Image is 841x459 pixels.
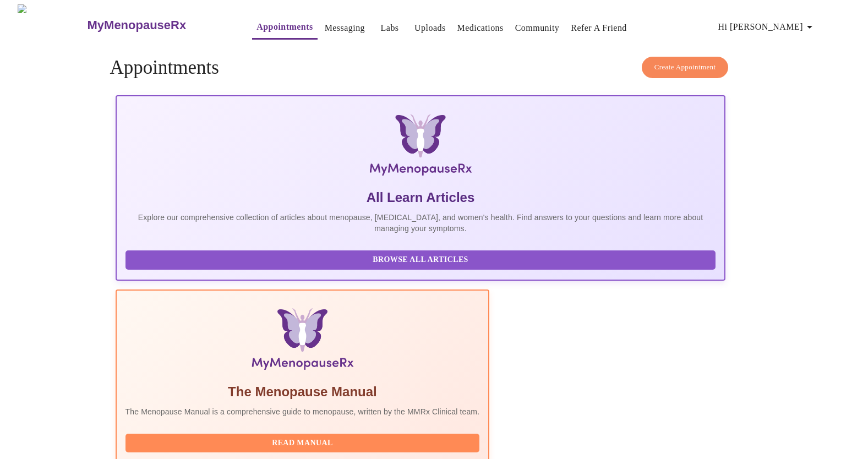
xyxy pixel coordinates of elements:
[136,253,705,267] span: Browse All Articles
[125,383,480,401] h5: The Menopause Manual
[381,20,399,36] a: Labs
[414,20,446,36] a: Uploads
[125,250,716,270] button: Browse All Articles
[718,19,816,35] span: Hi [PERSON_NAME]
[571,20,627,36] a: Refer a Friend
[320,17,369,39] button: Messaging
[325,20,365,36] a: Messaging
[642,57,729,78] button: Create Appointment
[125,406,480,417] p: The Menopause Manual is a comprehensive guide to menopause, written by the MMRx Clinical team.
[457,20,504,36] a: Medications
[110,57,731,79] h4: Appointments
[511,17,564,39] button: Community
[182,308,423,374] img: Menopause Manual
[252,16,317,40] button: Appointments
[136,436,469,450] span: Read Manual
[515,20,560,36] a: Community
[566,17,631,39] button: Refer a Friend
[410,17,450,39] button: Uploads
[125,438,483,447] a: Read Manual
[125,212,716,234] p: Explore our comprehensive collection of articles about menopause, [MEDICAL_DATA], and women's hea...
[654,61,716,74] span: Create Appointment
[86,6,230,45] a: MyMenopauseRx
[714,16,821,38] button: Hi [PERSON_NAME]
[18,4,86,46] img: MyMenopauseRx Logo
[125,434,480,453] button: Read Manual
[256,19,313,35] a: Appointments
[125,254,719,264] a: Browse All Articles
[88,18,187,32] h3: MyMenopauseRx
[125,189,716,206] h5: All Learn Articles
[453,17,508,39] button: Medications
[217,114,624,180] img: MyMenopauseRx Logo
[372,17,407,39] button: Labs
